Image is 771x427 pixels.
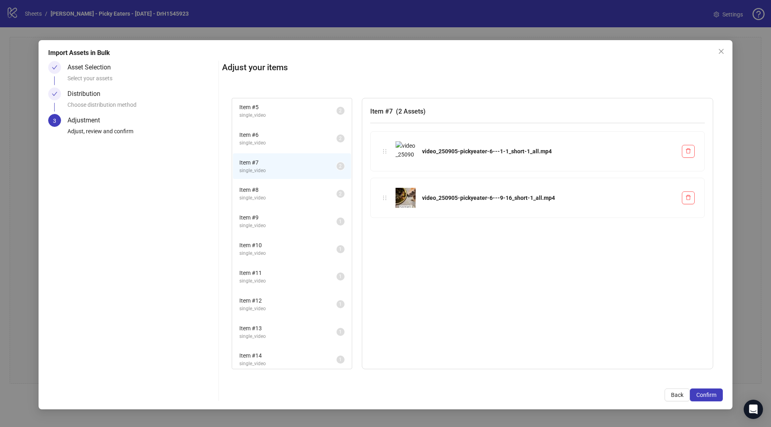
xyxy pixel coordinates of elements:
[396,188,416,208] img: video_250905-pickyeater-6---9-16_short-1_all.mp4
[718,48,724,55] span: close
[339,219,342,224] span: 1
[396,108,426,115] span: ( 2 Assets )
[339,246,342,252] span: 1
[337,218,345,226] sup: 1
[339,108,342,114] span: 2
[422,147,675,156] div: video_250905-pickyeater-6---1-1_short-1_all.mp4
[53,118,56,124] span: 3
[67,87,107,100] div: Distribution
[339,163,342,169] span: 2
[239,185,337,194] span: Item # 8
[48,48,723,58] div: Import Assets in Bulk
[682,145,695,158] button: Delete
[671,392,683,398] span: Back
[337,356,345,364] sup: 1
[370,106,705,116] h3: Item # 7
[239,333,337,340] span: single_video
[337,134,345,142] sup: 2
[239,305,337,313] span: single_video
[696,392,716,398] span: Confirm
[682,191,695,204] button: Delete
[665,388,690,401] button: Back
[339,329,342,335] span: 1
[239,351,337,360] span: Item # 14
[239,296,337,305] span: Item # 12
[67,114,106,127] div: Adjustment
[52,91,57,97] span: check
[380,147,389,156] div: holder
[239,139,337,147] span: single_video
[339,191,342,197] span: 2
[239,324,337,333] span: Item # 13
[337,190,345,198] sup: 2
[67,100,215,114] div: Choose distribution method
[382,148,388,154] span: holder
[222,61,723,74] h2: Adjust your items
[337,328,345,336] sup: 1
[52,65,57,70] span: check
[239,222,337,230] span: single_video
[239,130,337,139] span: Item # 6
[715,45,728,58] button: Close
[685,195,691,200] span: delete
[67,127,215,140] div: Adjust, review and confirm
[337,272,345,281] sup: 1
[337,162,345,170] sup: 2
[690,388,723,401] button: Confirm
[422,193,675,202] div: video_250905-pickyeater-6---9-16_short-1_all.mp4
[239,112,337,119] span: single_video
[685,148,691,154] span: delete
[239,360,337,368] span: single_video
[67,61,117,74] div: Asset Selection
[239,241,337,250] span: Item # 10
[239,167,337,175] span: single_video
[337,107,345,115] sup: 2
[337,300,345,308] sup: 1
[239,268,337,277] span: Item # 11
[337,245,345,253] sup: 1
[339,357,342,362] span: 1
[239,158,337,167] span: Item # 7
[67,74,215,87] div: Select your assets
[396,141,416,161] img: video_250905-pickyeater-6---1-1_short-1_all.mp4
[239,103,337,112] span: Item # 5
[744,400,763,419] div: Open Intercom Messenger
[239,250,337,257] span: single_video
[339,301,342,307] span: 1
[382,195,388,201] span: holder
[239,194,337,202] span: single_video
[380,193,389,202] div: holder
[239,277,337,285] span: single_video
[239,213,337,222] span: Item # 9
[339,136,342,141] span: 2
[339,274,342,279] span: 1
